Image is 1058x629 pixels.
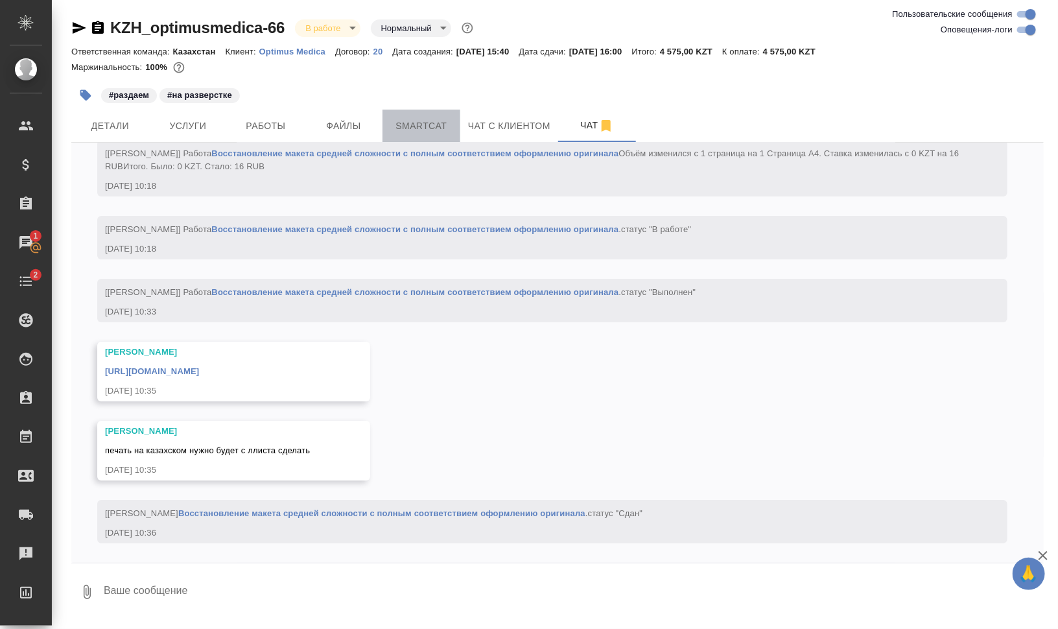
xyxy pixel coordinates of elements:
[110,19,285,36] a: KZH_optimusmedica-66
[632,47,660,56] p: Итого:
[621,287,696,297] span: статус "Выполнен"
[71,47,173,56] p: Ответственная команда:
[105,180,962,193] div: [DATE] 10:18
[90,20,106,36] button: Скопировать ссылку
[3,226,49,259] a: 1
[105,346,325,359] div: [PERSON_NAME]
[157,118,219,134] span: Услуги
[373,47,393,56] p: 20
[3,265,49,298] a: 2
[295,19,360,37] div: В работе
[519,47,569,56] p: Дата сдачи:
[105,385,325,398] div: [DATE] 10:35
[105,445,310,455] span: печать на казахском нужно будет с ллиста сделать
[79,118,141,134] span: Детали
[1013,558,1045,590] button: 🙏
[621,224,691,234] span: статус "В работе"
[1018,560,1040,587] span: 🙏
[25,268,45,281] span: 2
[312,118,375,134] span: Файлы
[105,243,962,255] div: [DATE] 10:18
[173,47,226,56] p: Казахстан
[211,224,618,234] a: Восстановление макета средней сложности с полным соответствием оформлению оригинала
[71,20,87,36] button: Скопировать ссылку для ЯМессенджера
[566,117,628,134] span: Чат
[660,47,722,56] p: 4 575,00 KZT
[259,45,335,56] a: Optimus Medica
[373,45,393,56] a: 20
[123,161,264,171] span: Итого. Было: 0 KZT. Стало: 16 RUB
[167,89,232,102] p: #на разверстке
[105,508,642,518] span: [[PERSON_NAME] .
[105,366,199,376] a: [URL][DOMAIN_NAME]
[170,59,187,76] button: 0.00 KZT;
[393,47,456,56] p: Дата создания:
[71,62,145,72] p: Маржинальность:
[105,305,962,318] div: [DATE] 10:33
[335,47,373,56] p: Договор:
[109,89,149,102] p: #раздаем
[588,508,643,518] span: статус "Сдан"
[105,425,325,438] div: [PERSON_NAME]
[301,23,344,34] button: В работе
[468,118,550,134] span: Чат с клиентом
[941,23,1013,36] span: Оповещения-логи
[105,527,962,540] div: [DATE] 10:36
[211,148,618,158] a: Восстановление макета средней сложности с полным соответствием оформлению оригинала
[105,287,696,297] span: [[PERSON_NAME]] Работа .
[105,224,691,234] span: [[PERSON_NAME]] Работа .
[390,118,453,134] span: Smartcat
[211,287,618,297] a: Восстановление макета средней сложности с полным соответствием оформлению оригинала
[105,464,325,477] div: [DATE] 10:35
[105,148,961,171] span: [[PERSON_NAME]] Работа Объём изменился c 1 страница на 1 Страница А4. Ставка изменилась c 0 KZT н...
[178,508,585,518] a: Восстановление макета средней сложности с полным соответствием оформлению оригинала
[598,118,614,134] svg: Отписаться
[145,62,170,72] p: 100%
[225,47,259,56] p: Клиент:
[371,19,451,37] div: В работе
[892,8,1013,21] span: Пользовательские сообщения
[71,81,100,110] button: Добавить тэг
[377,23,436,34] button: Нормальный
[25,230,45,243] span: 1
[763,47,825,56] p: 4 575,00 KZT
[456,47,519,56] p: [DATE] 15:40
[722,47,763,56] p: К оплате:
[235,118,297,134] span: Работы
[259,47,335,56] p: Optimus Medica
[459,19,476,36] button: Доп статусы указывают на важность/срочность заказа
[569,47,632,56] p: [DATE] 16:00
